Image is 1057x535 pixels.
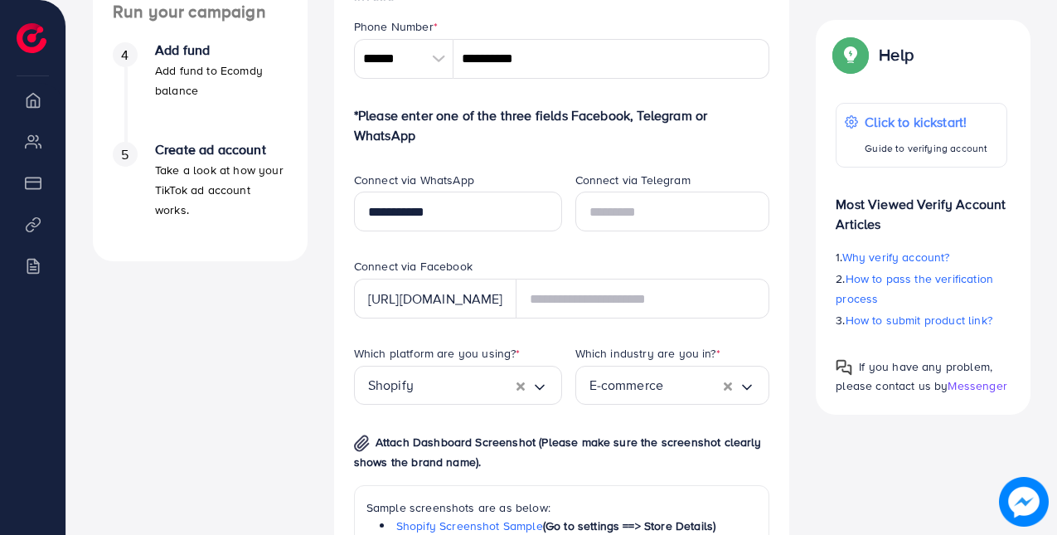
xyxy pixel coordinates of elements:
[93,142,308,241] li: Create ad account
[155,61,288,100] p: Add fund to Ecomdy balance
[396,518,543,534] a: Shopify Screenshot Sample
[155,160,288,220] p: Take a look at how your TikTok ad account works.
[724,376,732,395] button: Clear Selected
[879,45,914,65] p: Help
[354,279,516,319] div: [URL][DOMAIN_NAME]
[836,359,852,376] img: Popup guide
[354,105,770,145] p: *Please enter one of the three fields Facebook, Telegram or WhatsApp
[155,142,288,158] h4: Create ad account
[354,345,521,362] label: Which platform are you using?
[865,139,987,158] p: Guide to verifying account
[575,366,770,405] div: Search for option
[354,172,474,188] label: Connect via WhatsApp
[865,112,987,132] p: Click to kickstart!
[354,366,562,405] div: Search for option
[93,42,308,142] li: Add fund
[836,181,1007,234] p: Most Viewed Verify Account Articles
[366,498,758,518] p: Sample screenshots are as below:
[17,23,46,53] img: logo
[836,270,993,307] span: How to pass the verification process
[836,247,1007,267] p: 1.
[836,358,992,394] span: If you have any problem, please contact us by
[663,372,724,398] input: Search for option
[121,145,128,164] span: 5
[121,46,128,65] span: 4
[354,258,473,275] label: Connect via Facebook
[354,435,370,452] img: img
[575,172,691,188] label: Connect via Telegram
[999,477,1049,527] img: image
[842,249,950,265] span: Why verify account?
[846,312,992,328] span: How to submit product link?
[93,2,308,22] h4: Run your campaign
[543,518,715,534] span: (Go to settings ==> Store Details)
[948,377,1006,394] span: Messenger
[516,376,525,395] button: Clear Selected
[589,372,664,398] span: E-commerce
[354,18,438,35] label: Phone Number
[368,372,414,398] span: Shopify
[414,372,516,398] input: Search for option
[836,269,1007,309] p: 2.
[155,42,288,58] h4: Add fund
[836,310,1007,330] p: 3.
[354,434,762,470] span: Attach Dashboard Screenshot (Please make sure the screenshot clearly shows the brand name).
[575,345,720,362] label: Which industry are you in?
[836,40,865,70] img: Popup guide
